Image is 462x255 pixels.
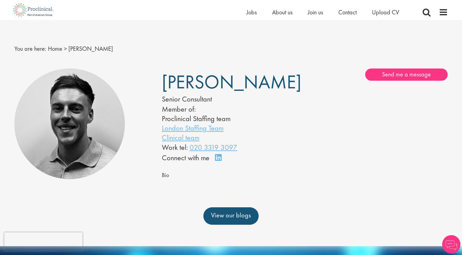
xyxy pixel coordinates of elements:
[14,68,125,179] img: Elis Jones
[48,45,62,53] a: breadcrumb link
[162,133,199,142] a: Clinical team
[14,45,46,53] span: You are here:
[162,114,286,123] li: Proclinical Staffing team
[68,45,113,53] span: [PERSON_NAME]
[272,8,293,16] a: About us
[162,70,301,94] span: [PERSON_NAME]
[162,123,224,133] a: London Staffing Team
[203,207,259,224] a: View our blogs
[162,142,188,152] span: Work tel:
[162,104,196,114] label: Member of:
[4,232,82,251] iframe: reCAPTCHA
[365,68,448,81] a: Send me a message
[162,172,169,179] span: Bio
[442,235,460,253] img: Chatbot
[190,142,237,152] a: 020 3319 3097
[162,94,286,104] div: Senior Consultant
[246,8,257,16] a: Jobs
[64,45,67,53] span: >
[308,8,323,16] a: Join us
[338,8,357,16] a: Contact
[372,8,399,16] a: Upload CV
